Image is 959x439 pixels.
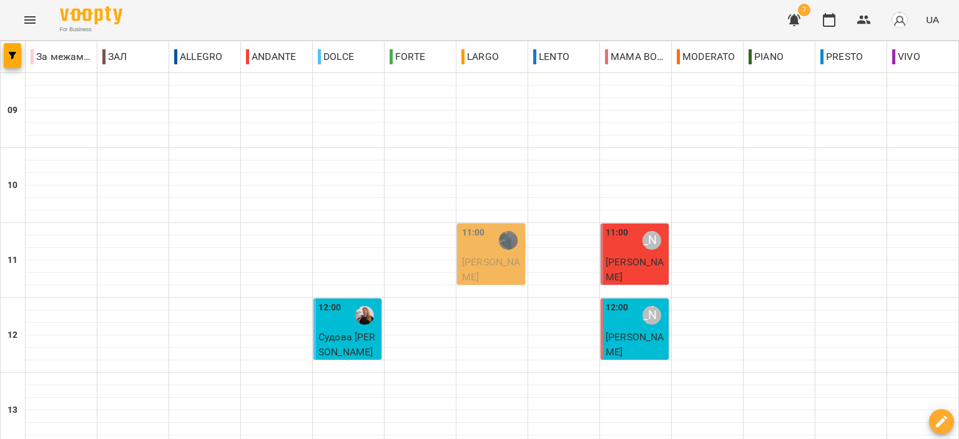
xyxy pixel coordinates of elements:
p: ALLEGRO [174,49,222,64]
button: Menu [15,5,45,35]
p: VIVO [892,49,920,64]
span: 7 [798,4,810,16]
h6: 10 [7,179,17,192]
p: разовий [318,359,379,374]
h6: 09 [7,104,17,117]
p: гітара, електрогітара [462,284,523,313]
p: LARGO [461,49,499,64]
h6: 12 [7,328,17,342]
label: 12:00 [606,301,629,315]
p: За межами школи [31,49,92,64]
span: UA [926,13,939,26]
img: Воробей Павло [499,231,518,250]
img: Voopty Logo [60,6,122,24]
p: FORTE [390,49,425,64]
span: Судова [PERSON_NAME] [318,331,376,358]
p: MAMA BOSS [605,49,666,64]
span: For Business [60,26,122,34]
p: ANDANTE [246,49,296,64]
p: фортепіано [606,284,666,299]
label: 12:00 [318,301,342,315]
p: MODERATO [677,49,735,64]
div: Казак Тетяна [642,231,661,250]
img: Корма Світлана [355,306,374,325]
label: 11:00 [462,226,485,240]
h6: 11 [7,254,17,267]
p: PRESTO [820,49,863,64]
span: [PERSON_NAME] [606,256,664,283]
span: [PERSON_NAME] [462,256,520,283]
p: ЗАЛ [102,49,127,64]
p: PIANO [749,49,784,64]
h6: 13 [7,403,17,417]
span: [PERSON_NAME] [606,331,664,358]
img: avatar_s.png [891,11,908,29]
button: UA [921,8,944,31]
p: разовий [606,359,666,374]
p: DOLCE [318,49,354,64]
label: 11:00 [606,226,629,240]
div: Казак Тетяна [642,306,661,325]
p: LENTO [533,49,569,64]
